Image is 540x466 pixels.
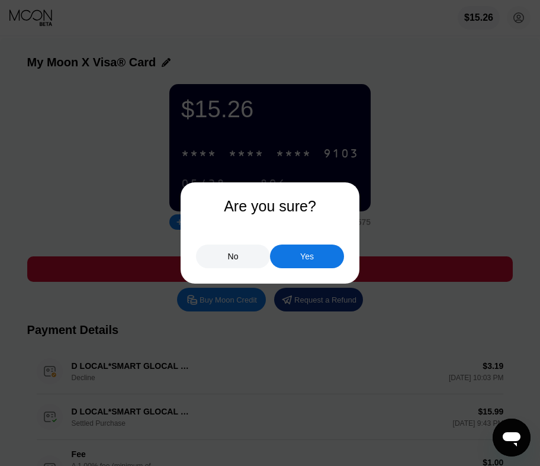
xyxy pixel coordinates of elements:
[493,419,531,457] iframe: Button to launch messaging window
[228,251,239,262] div: No
[270,245,344,268] div: Yes
[300,251,314,262] div: Yes
[196,245,270,268] div: No
[224,198,316,215] div: Are you sure?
